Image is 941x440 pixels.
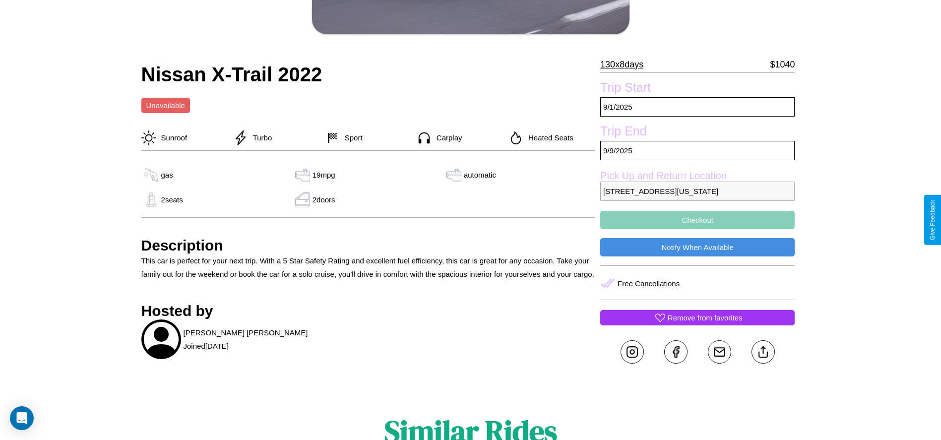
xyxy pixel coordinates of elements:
p: 19 mpg [313,168,335,182]
p: Heated Seats [523,131,573,144]
p: 9 / 9 / 2025 [600,141,795,160]
p: 2 doors [313,193,335,206]
p: [PERSON_NAME] [PERSON_NAME] [184,326,308,339]
img: gas [293,168,313,183]
img: gas [293,192,313,207]
p: 9 / 1 / 2025 [600,97,795,117]
img: gas [141,168,161,183]
div: Give Feedback [929,200,936,240]
img: gas [141,192,161,207]
div: Open Intercom Messenger [10,406,34,430]
p: Free Cancellations [618,277,680,290]
p: automatic [464,168,496,182]
p: Sport [340,131,363,144]
h3: Hosted by [141,303,596,319]
p: Carplay [432,131,462,144]
p: Joined [DATE] [184,339,229,353]
label: Trip End [600,124,795,141]
p: Turbo [248,131,272,144]
button: Checkout [600,211,795,229]
p: 130 x 8 days [600,57,643,72]
p: $ 1040 [770,57,795,72]
label: Pick Up and Return Location [600,170,795,182]
p: Unavailable [146,99,185,112]
p: Remove from favorites [668,311,743,324]
h2: Nissan X-Trail 2022 [141,63,596,86]
p: 2 seats [161,193,183,206]
img: gas [444,168,464,183]
p: [STREET_ADDRESS][US_STATE] [600,182,795,201]
p: Sunroof [156,131,188,144]
label: Trip Start [600,80,795,97]
p: gas [161,168,173,182]
p: This car is perfect for your next trip. With a 5 Star Safety Rating and excellent fuel efficiency... [141,254,596,281]
button: Remove from favorites [600,310,795,325]
h3: Description [141,237,596,254]
button: Notify When Available [600,238,795,256]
